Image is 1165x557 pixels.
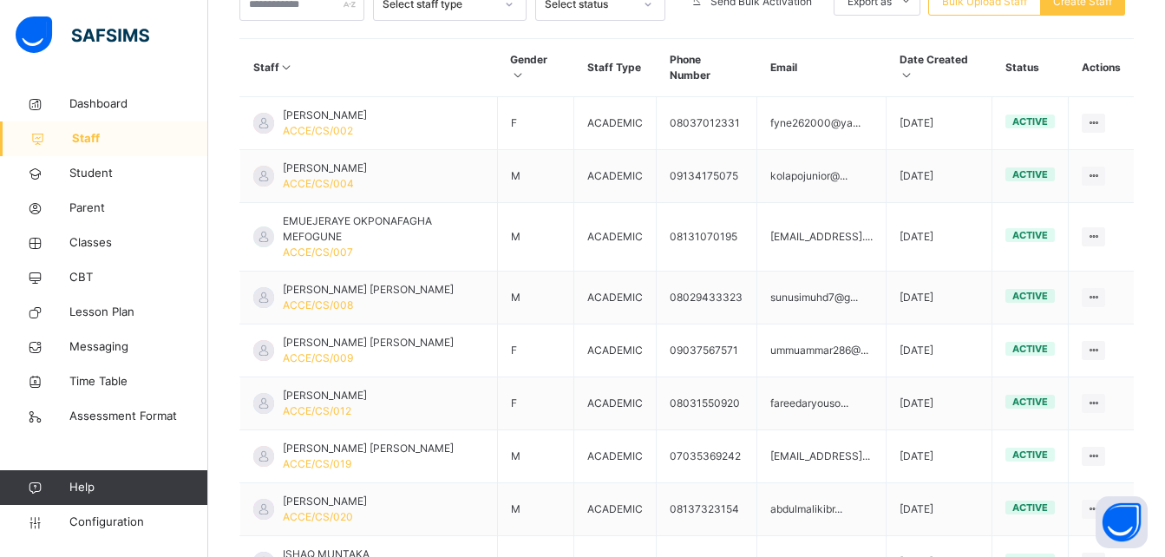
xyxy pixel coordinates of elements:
[283,124,353,137] span: ACCE/CS/002
[887,97,992,150] td: [DATE]
[657,430,757,483] td: 07035369242
[497,324,574,377] td: F
[1012,501,1048,514] span: active
[510,69,525,82] i: Sort in Ascending Order
[69,200,208,217] span: Parent
[657,39,757,97] th: Phone Number
[757,39,887,97] th: Email
[574,324,657,377] td: ACADEMIC
[283,282,454,298] span: [PERSON_NAME] [PERSON_NAME]
[657,150,757,203] td: 09134175075
[887,377,992,430] td: [DATE]
[497,150,574,203] td: M
[283,108,367,123] span: [PERSON_NAME]
[657,377,757,430] td: 08031550920
[757,377,887,430] td: fareedaryouso...
[657,97,757,150] td: 08037012331
[887,483,992,536] td: [DATE]
[887,203,992,272] td: [DATE]
[283,457,351,470] span: ACCE/CS/019
[574,430,657,483] td: ACADEMIC
[69,514,207,531] span: Configuration
[1096,496,1148,548] button: Open asap
[900,69,914,82] i: Sort in Ascending Order
[887,272,992,324] td: [DATE]
[757,150,887,203] td: kolapojunior@...
[887,150,992,203] td: [DATE]
[69,338,208,356] span: Messaging
[497,39,574,97] th: Gender
[657,203,757,272] td: 08131070195
[283,246,353,259] span: ACCE/CS/007
[574,150,657,203] td: ACADEMIC
[283,441,454,456] span: [PERSON_NAME] [PERSON_NAME]
[240,39,498,97] th: Staff
[757,272,887,324] td: sunusimuhd7@g...
[497,97,574,150] td: F
[69,479,207,496] span: Help
[69,373,208,390] span: Time Table
[283,494,367,509] span: [PERSON_NAME]
[497,377,574,430] td: F
[574,272,657,324] td: ACADEMIC
[757,203,887,272] td: [EMAIL_ADDRESS]....
[283,177,354,190] span: ACCE/CS/004
[574,483,657,536] td: ACADEMIC
[497,430,574,483] td: M
[283,213,484,245] span: EMUEJERAYE OKPONAFAGHA MEFOGUNE
[1012,396,1048,408] span: active
[657,483,757,536] td: 08137323154
[69,269,208,286] span: CBT
[992,39,1069,97] th: Status
[69,165,208,182] span: Student
[69,304,208,321] span: Lesson Plan
[283,351,353,364] span: ACCE/CS/009
[887,324,992,377] td: [DATE]
[283,161,367,176] span: [PERSON_NAME]
[1012,115,1048,128] span: active
[757,97,887,150] td: fyne262000@ya...
[16,16,149,53] img: safsims
[497,272,574,324] td: M
[497,203,574,272] td: M
[574,97,657,150] td: ACADEMIC
[757,430,887,483] td: [EMAIL_ADDRESS]...
[283,335,454,351] span: [PERSON_NAME] [PERSON_NAME]
[283,388,367,403] span: [PERSON_NAME]
[1012,449,1048,461] span: active
[887,430,992,483] td: [DATE]
[574,39,657,97] th: Staff Type
[1012,168,1048,180] span: active
[69,234,208,252] span: Classes
[283,298,353,311] span: ACCE/CS/008
[757,324,887,377] td: ummuammar286@...
[1012,229,1048,241] span: active
[279,61,294,74] i: Sort in Ascending Order
[72,130,208,147] span: Staff
[69,408,208,425] span: Assessment Format
[1012,343,1048,355] span: active
[657,324,757,377] td: 09037567571
[497,483,574,536] td: M
[887,39,992,97] th: Date Created
[757,483,887,536] td: abdulmalikibr...
[657,272,757,324] td: 08029433323
[1069,39,1134,97] th: Actions
[1012,290,1048,302] span: active
[283,510,353,523] span: ACCE/CS/020
[283,404,351,417] span: ACCE/CS/012
[574,377,657,430] td: ACADEMIC
[574,203,657,272] td: ACADEMIC
[69,95,208,113] span: Dashboard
